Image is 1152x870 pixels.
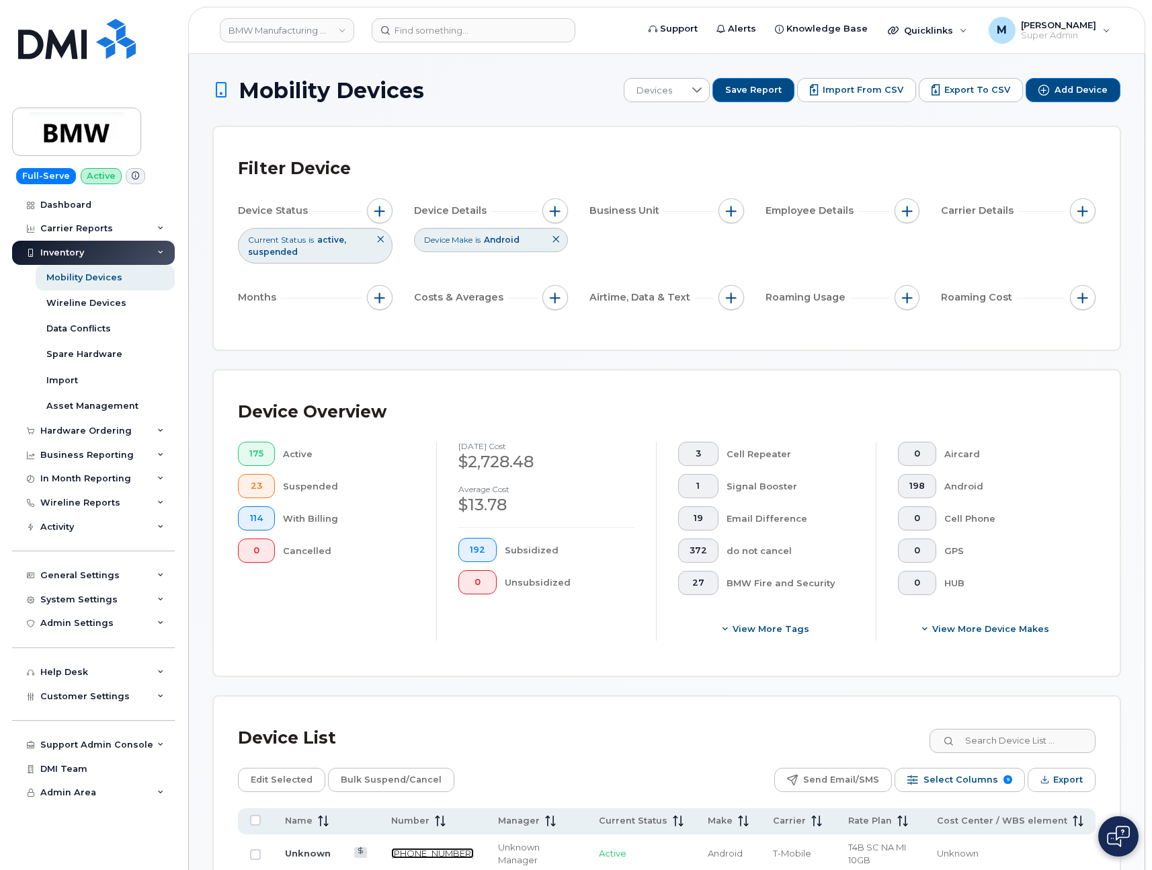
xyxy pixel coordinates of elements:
[458,485,634,493] h4: Average cost
[708,815,733,827] span: Make
[766,204,858,218] span: Employee Details
[285,848,331,859] a: Unknown
[725,84,782,96] span: Save Report
[930,729,1096,753] input: Search Device List ...
[328,768,454,792] button: Bulk Suspend/Cancel
[898,474,936,498] button: 198
[941,290,1016,305] span: Roaming Cost
[773,848,811,859] span: T-Mobile
[475,234,481,245] span: is
[248,247,298,257] span: suspended
[470,577,485,588] span: 0
[848,815,892,827] span: Rate Plan
[944,506,1075,530] div: Cell Phone
[283,506,415,530] div: With Billing
[909,545,925,556] span: 0
[690,481,707,491] span: 1
[678,474,718,498] button: 1
[249,481,263,491] span: 23
[909,578,925,588] span: 0
[944,571,1075,595] div: HUB
[690,545,707,556] span: 372
[238,768,325,792] button: Edit Selected
[797,78,916,102] button: Import from CSV
[898,617,1074,641] button: View More Device Makes
[923,770,998,790] span: Select Columns
[727,539,855,563] div: do not cancel
[239,79,424,102] span: Mobility Devices
[498,815,540,827] span: Manager
[937,815,1067,827] span: Cost Center / WBS element
[238,474,275,498] button: 23
[308,234,314,245] span: is
[944,539,1075,563] div: GPS
[238,721,336,756] div: Device List
[895,768,1025,792] button: Select Columns 9
[238,442,275,466] button: 175
[1028,768,1096,792] button: Export
[283,539,415,563] div: Cancelled
[678,442,718,466] button: 3
[1055,84,1108,96] span: Add Device
[1003,775,1012,784] span: 9
[238,539,275,563] button: 0
[678,506,718,530] button: 19
[285,815,313,827] span: Name
[941,204,1018,218] span: Carrier Details
[283,474,415,498] div: Suspended
[505,538,635,562] div: Subsidized
[458,442,634,450] h4: [DATE] cost
[341,770,442,790] span: Bulk Suspend/Cancel
[898,571,936,595] button: 0
[248,234,306,245] span: Current Status
[249,513,263,524] span: 114
[251,770,313,790] span: Edit Selected
[909,481,925,491] span: 198
[1107,826,1130,847] img: Open chat
[678,539,718,563] button: 372
[944,84,1010,96] span: Export to CSV
[909,513,925,524] span: 0
[458,450,634,473] div: $2,728.48
[848,842,906,865] span: T4B SC NA MI 10GB
[249,545,263,556] span: 0
[932,623,1049,635] span: View More Device Makes
[238,506,275,530] button: 114
[238,151,351,186] div: Filter Device
[505,570,635,594] div: Unsubsidized
[678,571,718,595] button: 27
[238,204,312,218] span: Device Status
[391,848,474,859] a: [PHONE_NUMBER]
[458,538,497,562] button: 192
[909,448,925,459] span: 0
[937,848,979,859] span: Unknown
[919,78,1023,102] button: Export to CSV
[733,623,809,635] span: View more tags
[498,841,575,866] div: Unknown Manager
[727,506,855,530] div: Email Difference
[317,235,346,245] span: active
[470,545,485,555] span: 192
[414,204,491,218] span: Device Details
[589,204,663,218] span: Business Unit
[944,474,1075,498] div: Android
[823,84,903,96] span: Import from CSV
[624,79,684,103] span: Devices
[678,617,854,641] button: View more tags
[712,78,794,102] button: Save Report
[690,513,707,524] span: 19
[354,847,367,857] a: View Last Bill
[944,442,1075,466] div: Aircard
[773,815,806,827] span: Carrier
[898,539,936,563] button: 0
[238,290,280,305] span: Months
[249,448,263,459] span: 175
[766,290,850,305] span: Roaming Usage
[898,442,936,466] button: 0
[898,506,936,530] button: 0
[1026,78,1120,102] button: Add Device
[690,448,707,459] span: 3
[391,815,429,827] span: Number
